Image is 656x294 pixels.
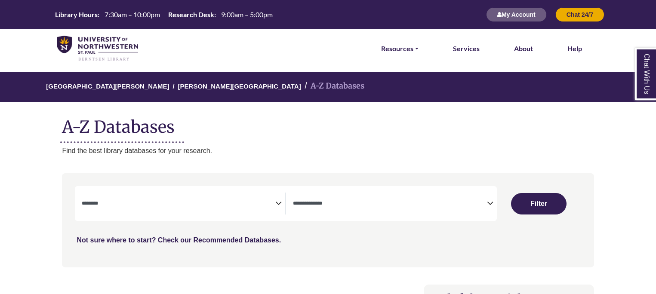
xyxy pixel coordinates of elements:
a: [PERSON_NAME][GEOGRAPHIC_DATA] [178,81,301,90]
span: 9:00am – 5:00pm [221,10,273,18]
a: Chat 24/7 [555,11,604,18]
span: 7:30am – 10:00pm [105,10,160,18]
a: Help [567,43,582,54]
a: Resources [381,43,419,54]
a: Hours Today [52,10,276,20]
a: Services [453,43,480,54]
textarea: Filter [82,201,275,208]
button: Submit for Search Results [511,193,567,214]
a: Not sure where to start? Check our Recommended Databases. [77,236,281,244]
button: Chat 24/7 [555,7,604,22]
p: Find the best library databases for your research. [62,145,594,156]
li: A-Z Databases [301,80,364,92]
a: [GEOGRAPHIC_DATA][PERSON_NAME] [46,81,169,90]
nav: Search filters [62,173,594,267]
textarea: Filter [293,201,487,208]
h1: A-Z Databases [62,110,594,137]
a: My Account [486,11,547,18]
nav: breadcrumb [62,72,594,102]
img: library_home [57,36,138,61]
th: Library Hours: [52,10,100,19]
th: Research Desk: [165,10,216,19]
button: My Account [486,7,547,22]
table: Hours Today [52,10,276,18]
a: About [514,43,533,54]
